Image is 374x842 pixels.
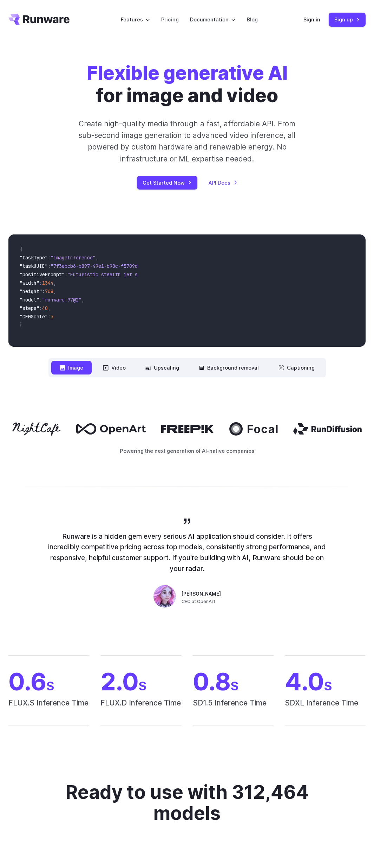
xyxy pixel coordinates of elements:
[53,280,56,286] span: ,
[285,670,366,694] span: 4.0
[61,782,313,823] h2: Ready to use with 312,464 models
[193,697,274,725] span: SD1.5 Inference Time
[96,254,98,261] span: ,
[182,598,215,605] span: CEO at OpenArt
[270,361,323,374] button: Captioning
[48,254,51,261] span: :
[161,15,179,24] a: Pricing
[8,14,70,25] a: Go to /
[45,288,53,294] span: 768
[51,254,96,261] span: "imageInference"
[139,678,146,693] span: S
[285,697,366,725] span: SDXL Inference Time
[51,263,157,269] span: "7f3ebcb6-b897-49e1-b98c-f5789d2d40d7"
[231,678,238,693] span: S
[20,305,39,311] span: "steps"
[137,176,197,190] a: Get Started Now
[47,531,328,574] p: Runware is a hidden gem every serious AI application should consider. It offers incredibly compet...
[190,361,267,374] button: Background removal
[94,361,134,374] button: Video
[39,280,42,286] span: :
[20,297,39,303] span: "model"
[20,246,22,252] span: {
[329,13,366,26] a: Sign up
[100,670,181,694] span: 2.0
[8,670,89,694] span: 0.6
[48,313,51,320] span: :
[51,361,92,374] button: Image
[42,288,45,294] span: :
[48,305,51,311] span: ,
[42,280,53,286] span: 1344
[20,280,39,286] span: "width"
[48,263,51,269] span: :
[87,62,288,107] h1: for image and video
[247,15,258,24] a: Blog
[39,305,42,311] span: :
[8,697,89,725] span: FLUX.S Inference Time
[20,322,22,328] span: }
[209,179,237,187] a: API Docs
[20,271,65,278] span: "positivePrompt"
[100,697,181,725] span: FLUX.D Inference Time
[73,118,301,165] p: Create high-quality media through a fast, affordable API. From sub-second image generation to adv...
[53,288,56,294] span: ,
[8,447,366,455] p: Powering the next generation of AI-native companies
[20,263,48,269] span: "taskUUID"
[42,297,81,303] span: "runware:97@2"
[303,15,320,24] a: Sign in
[121,15,150,24] label: Features
[42,305,48,311] span: 40
[46,678,54,693] span: S
[137,361,188,374] button: Upscaling
[20,254,48,261] span: "taskType"
[20,313,48,320] span: "CFGScale"
[65,271,67,278] span: :
[39,297,42,303] span: :
[190,15,236,24] label: Documentation
[81,297,84,303] span: ,
[20,288,42,294] span: "height"
[153,585,176,608] img: Person
[193,670,274,694] span: 0.8
[182,590,221,598] span: [PERSON_NAME]
[324,678,332,693] span: S
[87,61,288,84] strong: Flexible generative AI
[51,313,53,320] span: 5
[67,271,323,278] span: "Futuristic stealth jet streaking through a neon-lit cityscape with glowing purple exhaust"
